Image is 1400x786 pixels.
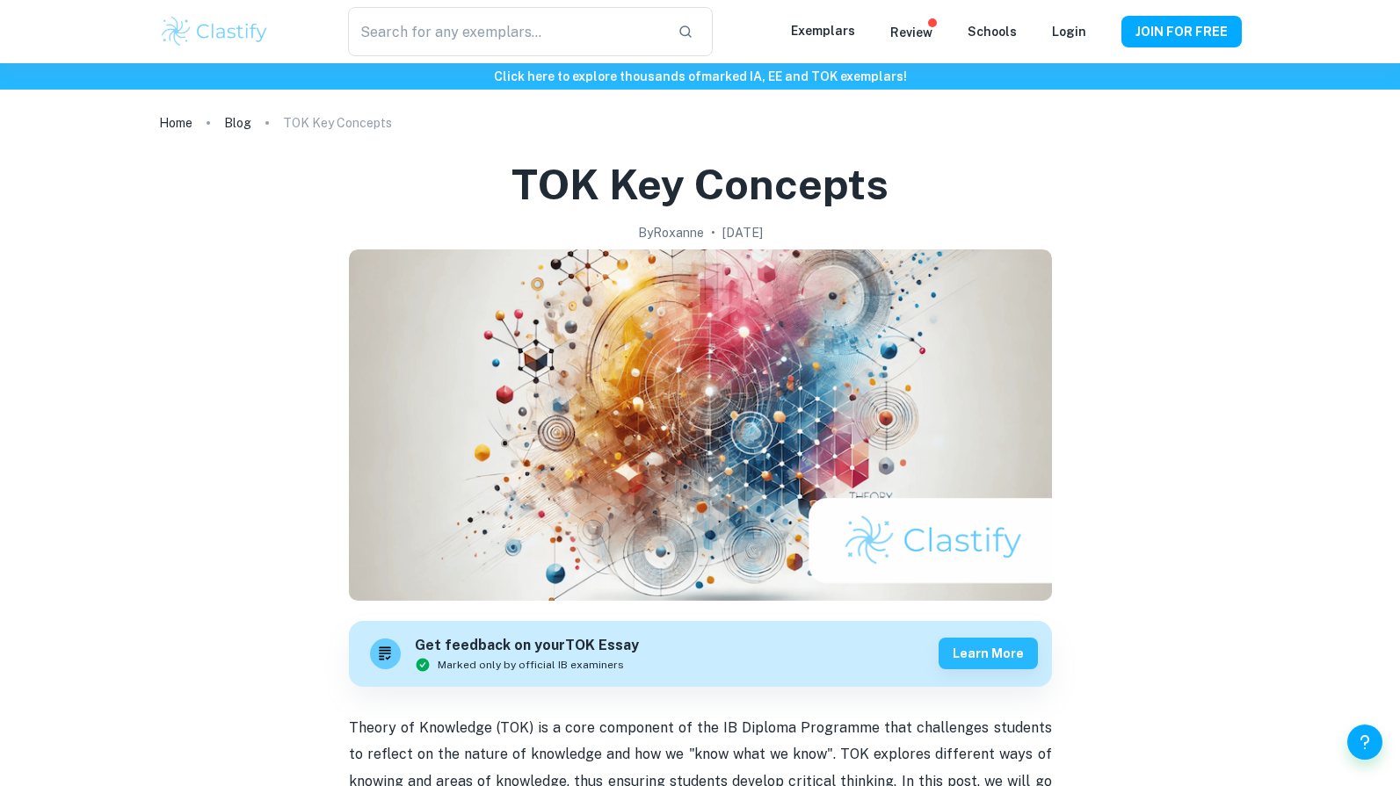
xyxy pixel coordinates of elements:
[1121,16,1242,47] button: JOIN FOR FREE
[415,635,639,657] h6: Get feedback on your TOK Essay
[890,23,932,42] p: Review
[968,25,1017,39] a: Schools
[511,156,889,213] h1: TOK Key Concepts
[638,223,704,242] h2: By Roxanne
[438,657,624,673] span: Marked only by official IB examiners
[348,7,663,56] input: Search for any exemplars...
[349,621,1052,687] a: Get feedback on yourTOK EssayMarked only by official IB examinersLearn more
[159,14,271,49] img: Clastify logo
[224,111,251,135] a: Blog
[711,223,715,242] p: •
[1052,25,1086,39] a: Login
[283,113,392,133] p: TOK Key Concepts
[791,21,855,40] p: Exemplars
[4,67,1396,86] h6: Click here to explore thousands of marked IA, EE and TOK exemplars !
[1347,725,1382,760] button: Help and Feedback
[722,223,763,242] h2: [DATE]
[159,111,192,135] a: Home
[939,638,1038,669] button: Learn more
[349,249,1052,601] img: TOK Key Concepts cover image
